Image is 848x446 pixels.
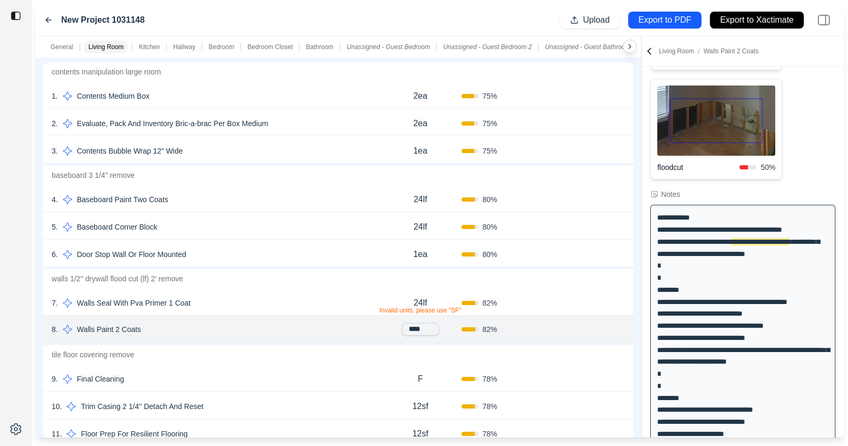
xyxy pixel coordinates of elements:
[720,14,794,26] p: Export to Xactimate
[52,249,58,260] p: 6 .
[483,194,497,205] span: 80 %
[657,162,739,173] span: floodcut
[51,43,73,51] p: General
[346,43,430,51] p: Unassigned - Guest Bedroom
[704,48,758,55] span: Walls Paint 2 Coats
[413,90,428,102] p: 2ea
[483,146,497,156] span: 75 %
[560,12,620,29] button: Upload
[43,62,633,81] p: contents manipulation large room
[483,429,497,439] span: 78 %
[483,298,497,308] span: 82 %
[73,322,146,337] p: Walls Paint 2 Coats
[73,372,129,386] p: Final Cleaning
[73,116,273,131] p: Evaluate, Pack And Inventory Bric-a-brac Per Box Medium
[657,86,775,156] img: Cropped Image
[583,14,610,26] p: Upload
[413,221,427,233] p: 24lf
[43,345,633,364] p: tile floor covering remove
[638,14,691,26] p: Export to PDF
[812,8,835,32] img: right-panel.svg
[413,193,427,206] p: 24lf
[483,374,497,384] span: 78 %
[443,43,532,51] p: Unassigned - Guest Bedroom 2
[412,428,428,440] p: 12sf
[73,296,195,310] p: Walls Seal With Pva Primer 1 Coat
[483,222,497,232] span: 80 %
[139,43,160,51] p: Kitchen
[73,192,172,207] p: Baseboard Paint Two Coats
[76,399,207,414] p: Trim Casing 2 1/4'' Detach And Reset
[52,401,62,412] p: 10 .
[379,306,461,315] p: Invalid units, please use "SF"
[661,189,680,200] div: Notes
[483,249,497,260] span: 80 %
[413,248,428,261] p: 1ea
[52,374,58,384] p: 9 .
[52,118,58,129] p: 2 .
[52,194,58,205] p: 4 .
[483,91,497,101] span: 75 %
[43,166,633,185] p: baseboard 3 1/4'' remove
[73,89,154,103] p: Contents Medium Box
[43,269,633,288] p: walls 1/2'' drywall flood cut (lf) 2' remove
[413,145,428,157] p: 1ea
[760,162,775,173] span: 50 %
[89,43,124,51] p: Living Room
[628,12,701,29] button: Export to PDF
[413,117,428,130] p: 2ea
[306,43,333,51] p: Bathroom
[412,400,428,413] p: 12sf
[52,324,58,335] p: 8 .
[52,222,58,232] p: 5 .
[247,43,293,51] p: Bedroom Closet
[73,144,187,158] p: Contents Bubble Wrap 12" Wide
[73,247,190,262] p: Door Stop Wall Or Floor Mounted
[52,146,58,156] p: 3 .
[173,43,195,51] p: Hallway
[545,43,630,51] p: Unassigned - Guest Bathroom
[11,11,21,21] img: toggle sidebar
[694,48,704,55] span: /
[76,426,191,441] p: Floor Prep For Resilient Flooring
[52,429,62,439] p: 11 .
[413,297,427,309] p: 24lf
[52,91,58,101] p: 1 .
[710,12,804,29] button: Export to Xactimate
[659,47,758,55] p: Living Room
[73,220,162,234] p: Baseboard Corner Block
[483,118,497,129] span: 75 %
[208,43,234,51] p: Bedroom
[61,14,144,26] label: New Project 1031148
[483,324,497,335] span: 82 %
[52,298,58,308] p: 7 .
[418,373,423,385] p: F
[483,401,497,412] span: 78 %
